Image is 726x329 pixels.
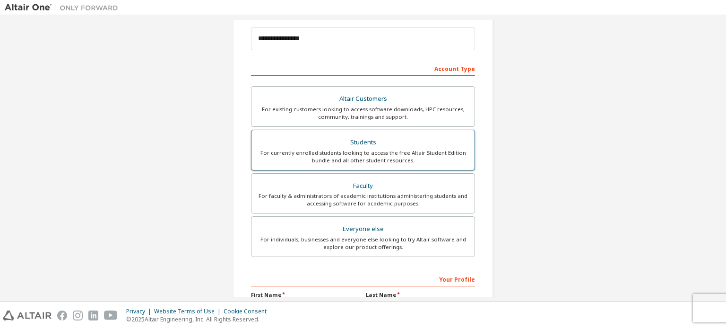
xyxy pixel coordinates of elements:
[154,308,224,315] div: Website Terms of Use
[251,291,360,299] label: First Name
[257,149,469,164] div: For currently enrolled students looking to access the free Altair Student Edition bundle and all ...
[257,192,469,207] div: For faculty & administrators of academic institutions administering students and accessing softwa...
[73,311,83,320] img: instagram.svg
[257,136,469,149] div: Students
[257,92,469,106] div: Altair Customers
[251,271,475,286] div: Your Profile
[366,291,475,299] label: Last Name
[257,179,469,193] div: Faculty
[88,311,98,320] img: linkedin.svg
[224,308,272,315] div: Cookie Consent
[3,311,52,320] img: altair_logo.svg
[257,106,469,121] div: For existing customers looking to access software downloads, HPC resources, community, trainings ...
[5,3,123,12] img: Altair One
[257,222,469,236] div: Everyone else
[126,308,154,315] div: Privacy
[126,315,272,323] p: © 2025 Altair Engineering, Inc. All Rights Reserved.
[251,61,475,76] div: Account Type
[57,311,67,320] img: facebook.svg
[257,236,469,251] div: For individuals, businesses and everyone else looking to try Altair software and explore our prod...
[104,311,118,320] img: youtube.svg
